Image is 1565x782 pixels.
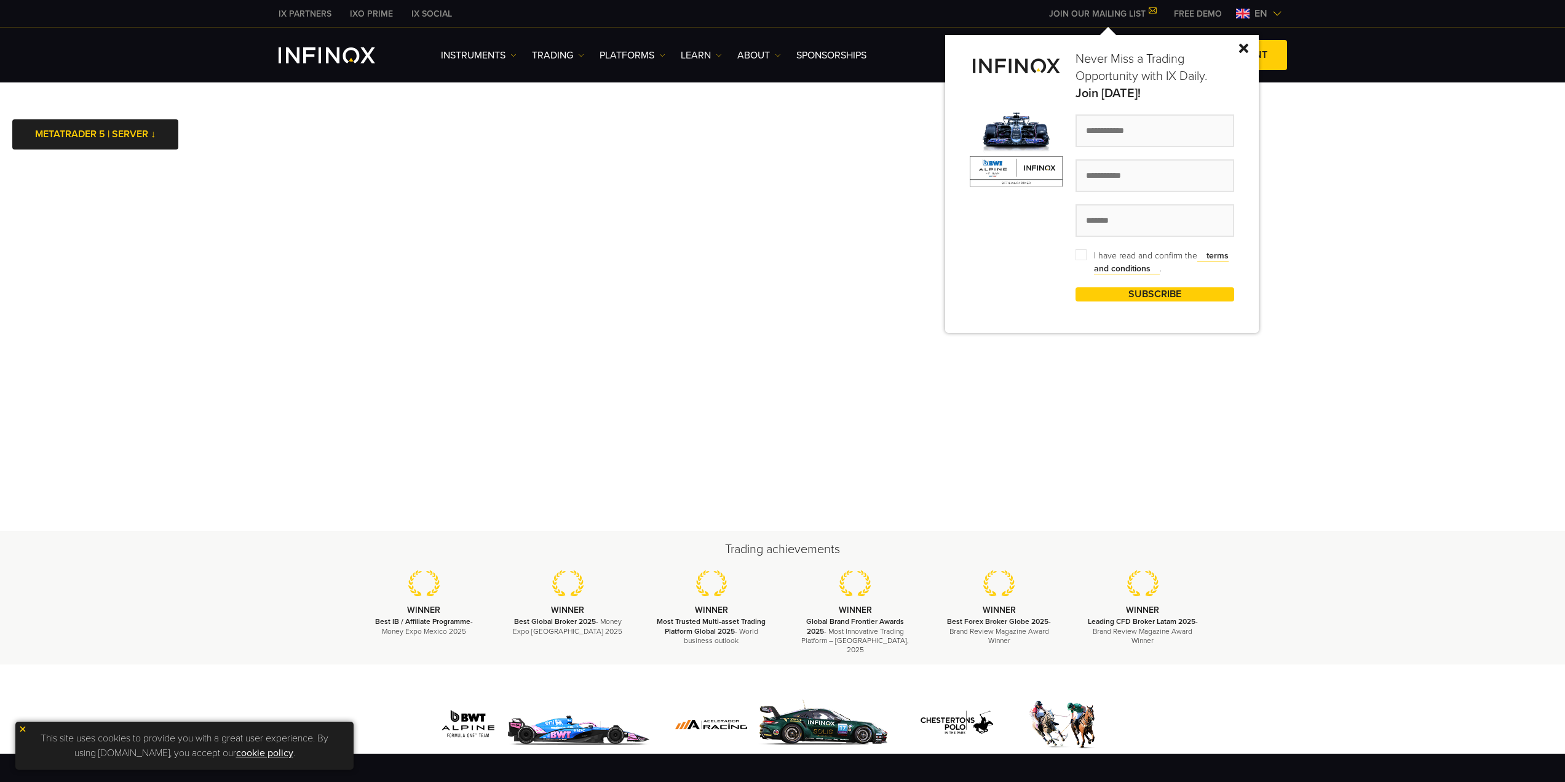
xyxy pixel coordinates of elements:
p: Never Miss a Trading Opportunity with IX Daily. [1076,50,1234,102]
strong: WINNER [695,605,728,615]
p: - World business outlook [655,617,768,645]
p: - Money Expo [GEOGRAPHIC_DATA] 2025 [511,617,624,636]
strong: Most Trusted Multi-asset Trading Platform Global 2025 [657,617,766,635]
strong: WINNER [983,605,1016,615]
strong: WINNER [1126,605,1159,615]
a: METATRADER 5 | SERVER ↓ [12,119,178,150]
span: I have read and confirm the . [1076,249,1234,275]
h2: Trading achievements [352,541,1213,558]
a: ABOUT [737,48,781,63]
img: yellow close icon [18,725,27,733]
p: - Brand Review Magazine Award Winner [943,617,1056,645]
a: TRADING [532,48,584,63]
a: INFINOX [402,7,461,20]
a: INFINOX [341,7,402,20]
strong: Best Forex Broker Globe 2025 [947,617,1048,626]
strong: Leading CFD Broker Latam 2025 [1088,617,1195,626]
strong: Best Global Broker 2025 [514,617,596,626]
strong: Join [DATE]! [1076,85,1234,102]
p: - Money Expo Mexico 2025 [368,617,481,636]
a: Learn [681,48,722,63]
a: Instruments [441,48,517,63]
p: This site uses cookies to provide you with a great user experience. By using [DOMAIN_NAME], you a... [22,728,347,764]
strong: Global Brand Frontier Awards 2025 [806,617,904,635]
a: INFINOX MENU [1165,7,1231,20]
strong: WINNER [839,605,872,615]
span: en [1250,6,1272,21]
p: - Brand Review Magazine Award Winner [1086,617,1199,645]
a: INFINOX Logo [279,47,404,63]
a: SPONSORSHIPS [796,48,866,63]
strong: WINNER [551,605,584,615]
strong: WINNER [407,605,440,615]
a: cookie policy [236,747,293,759]
a: INFINOX [269,7,341,20]
strong: Best IB / Affiliate Programme [375,617,470,626]
a: JOIN OUR MAILING LIST [1040,9,1165,19]
a: PLATFORMS [600,48,665,63]
p: - Most Innovative Trading Platform – [GEOGRAPHIC_DATA], 2025 [799,617,912,655]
